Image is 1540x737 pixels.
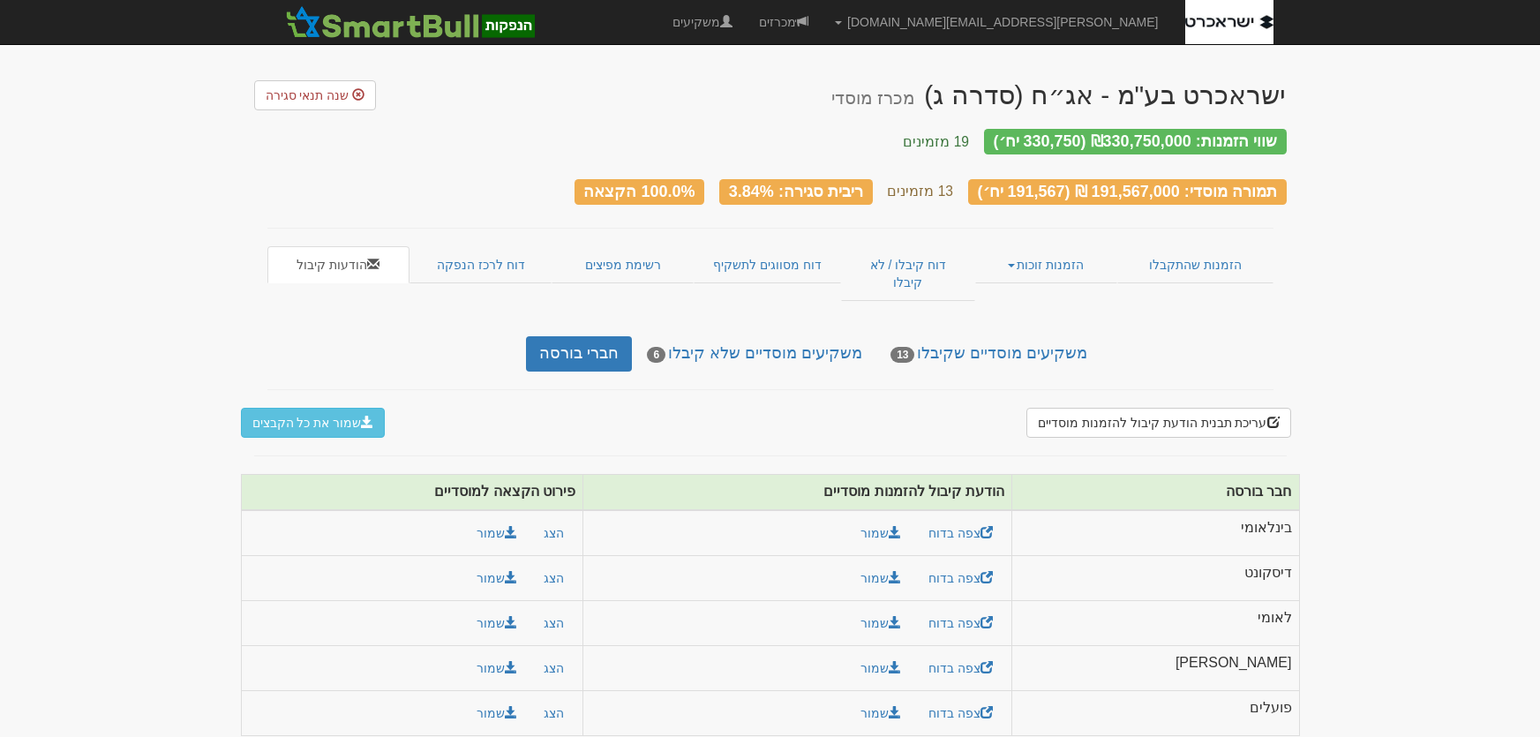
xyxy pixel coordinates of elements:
[465,608,529,638] button: שמור
[634,336,875,372] a: משקיעים מוסדיים שלא קיבלו6
[532,608,575,638] button: הצג
[917,563,1004,593] a: צפה בדוח
[465,653,529,683] button: שמור
[849,653,913,683] a: שמור
[583,474,1011,509] th: הודעת קיבול להזמנות מוסדיים
[887,184,953,199] small: 13 מזמינים
[968,179,1287,205] div: תמורה מוסדי: 191,567,000 ₪ (191,567 יח׳)
[831,80,1287,109] div: ישראכרט בע"מ - אג״ח (סדרה ג) - הנפקה פרטית
[1011,690,1299,735] td: פועלים
[841,246,974,301] a: דוח קיבלו / לא קיבלו
[1011,555,1299,600] td: דיסקונט
[409,246,552,283] a: דוח לרכז הנפקה
[1011,474,1299,509] th: חבר בורסה
[849,608,913,638] a: שמור
[1026,408,1290,438] button: עריכת תבנית הודעת קיבול להזמנות מוסדיים
[877,336,1101,372] a: משקיעים מוסדיים שקיבלו13
[532,653,575,683] button: הצג
[254,80,377,110] a: שנה תנאי סגירה
[583,182,695,199] span: 100.0% הקצאה
[1117,246,1273,283] a: הזמנות שהתקבלו
[266,88,349,102] span: שנה תנאי סגירה
[694,246,841,283] a: דוח מסווגים לתשקיף
[526,336,632,372] a: חברי בורסה
[532,518,575,548] button: הצג
[1011,645,1299,690] td: [PERSON_NAME]
[890,347,914,363] span: 13
[849,563,913,593] a: שמור
[917,518,1004,548] a: צפה בדוח
[917,698,1004,728] a: צפה בדוח
[984,129,1287,154] div: שווי הזמנות: ₪330,750,000 (330,750 יח׳)
[917,608,1004,638] a: צפה בדוח
[465,518,529,548] button: שמור
[719,179,873,205] div: ריבית סגירה: 3.84%
[241,474,583,509] th: פירוט הקצאה למוסדיים
[1011,600,1299,645] td: לאומי
[1011,510,1299,556] td: בינלאומי
[552,246,693,283] a: רשימת מפיצים
[849,518,913,548] a: שמור
[532,563,575,593] button: הצג
[465,698,529,728] button: שמור
[849,698,913,728] a: שמור
[917,653,1004,683] a: צפה בדוח
[975,246,1117,283] a: הזמנות זוכות
[241,408,386,438] button: שמור את כל הקבצים
[903,134,969,149] small: 19 מזמינים
[647,347,665,363] span: 6
[465,563,529,593] button: שמור
[281,4,540,40] img: SmartBull Logo
[267,246,409,283] a: הודעות קיבול
[831,88,915,108] small: מכרז מוסדי
[532,698,575,728] button: הצג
